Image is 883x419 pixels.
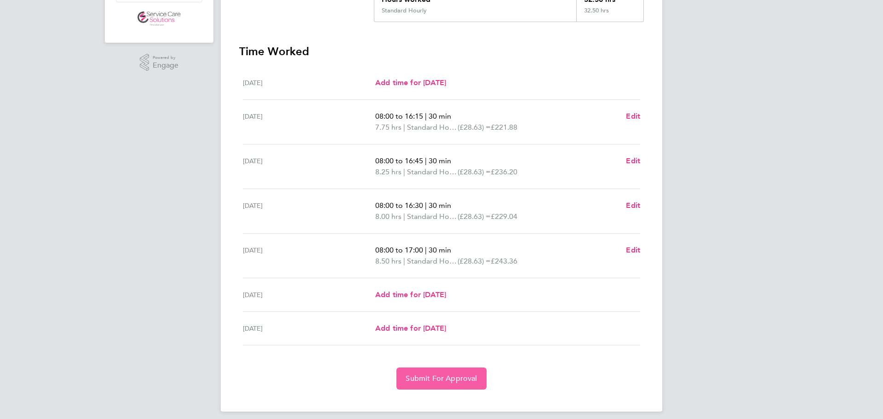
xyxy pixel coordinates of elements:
[406,374,477,383] span: Submit For Approval
[407,166,458,178] span: Standard Hourly
[491,167,517,176] span: £236.20
[425,246,427,254] span: |
[429,201,451,210] span: 30 min
[458,212,491,221] span: (£28.63) =
[116,11,202,26] a: Go to home page
[626,111,640,122] a: Edit
[407,256,458,267] span: Standard Hourly
[429,246,451,254] span: 30 min
[626,246,640,254] span: Edit
[243,77,375,88] div: [DATE]
[429,156,451,165] span: 30 min
[458,123,491,132] span: (£28.63) =
[403,123,405,132] span: |
[382,7,427,14] div: Standard Hourly
[626,155,640,166] a: Edit
[243,200,375,222] div: [DATE]
[407,122,458,133] span: Standard Hourly
[375,77,446,88] a: Add time for [DATE]
[375,324,446,333] span: Add time for [DATE]
[576,7,643,22] div: 32.50 hrs
[375,123,401,132] span: 7.75 hrs
[626,112,640,121] span: Edit
[243,111,375,133] div: [DATE]
[375,167,401,176] span: 8.25 hrs
[429,112,451,121] span: 30 min
[425,156,427,165] span: |
[243,155,375,178] div: [DATE]
[491,257,517,265] span: £243.36
[153,54,178,62] span: Powered by
[403,212,405,221] span: |
[403,257,405,265] span: |
[396,367,486,390] button: Submit For Approval
[138,11,181,26] img: servicecare-logo-retina.png
[375,201,423,210] span: 08:00 to 16:30
[458,167,491,176] span: (£28.63) =
[491,212,517,221] span: £229.04
[626,245,640,256] a: Edit
[425,112,427,121] span: |
[140,54,179,71] a: Powered byEngage
[243,323,375,334] div: [DATE]
[407,211,458,222] span: Standard Hourly
[458,257,491,265] span: (£28.63) =
[375,257,401,265] span: 8.50 hrs
[243,289,375,300] div: [DATE]
[375,290,446,299] span: Add time for [DATE]
[375,112,423,121] span: 08:00 to 16:15
[375,323,446,334] a: Add time for [DATE]
[239,44,644,59] h3: Time Worked
[375,212,401,221] span: 8.00 hrs
[626,201,640,210] span: Edit
[375,289,446,300] a: Add time for [DATE]
[153,62,178,69] span: Engage
[375,246,423,254] span: 08:00 to 17:00
[491,123,517,132] span: £221.88
[626,200,640,211] a: Edit
[403,167,405,176] span: |
[375,156,423,165] span: 08:00 to 16:45
[425,201,427,210] span: |
[626,156,640,165] span: Edit
[375,78,446,87] span: Add time for [DATE]
[243,245,375,267] div: [DATE]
